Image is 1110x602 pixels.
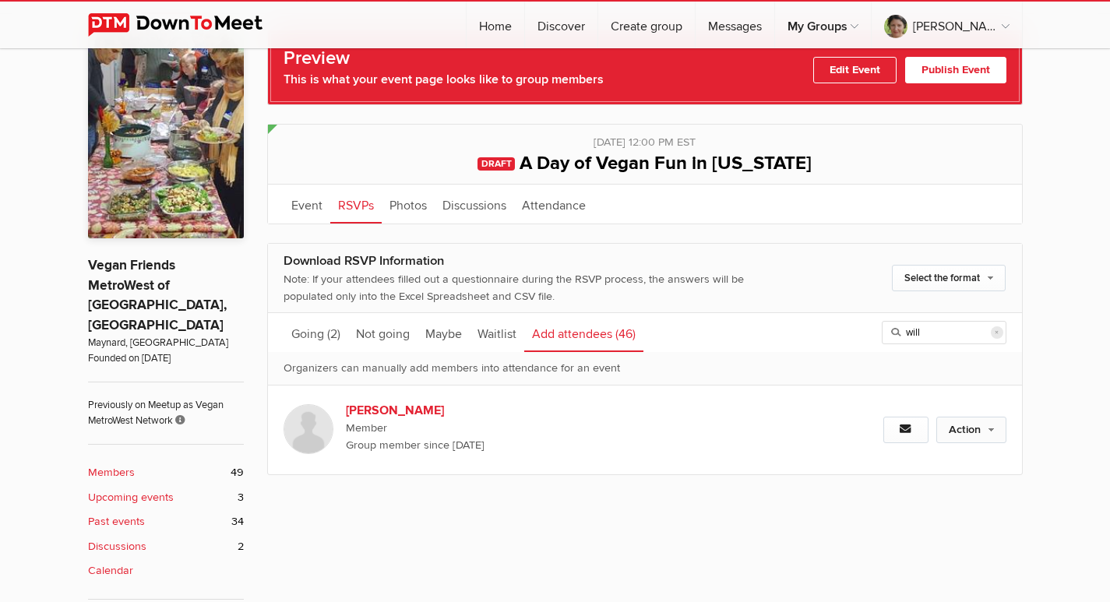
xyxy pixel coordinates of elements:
[88,538,146,555] b: Discussions
[284,271,790,305] div: Note: If your attendees filled out a questionnaire during the RSVP process, the answers will be p...
[284,252,790,271] div: Download RSVP Information
[284,70,717,89] p: This is what your event page looks like to group members
[470,313,524,352] a: Waitlist
[346,438,485,452] font: Group member since [DATE]
[231,464,244,481] span: 49
[348,313,418,352] a: Not going
[88,562,133,579] b: Calendar
[88,489,174,506] b: Upcoming events
[88,336,244,350] span: Maynard, [GEOGRAPHIC_DATA]
[477,157,516,171] span: DRAFT
[882,321,1006,344] input: Search
[524,313,643,352] a: Add attendees (46)
[88,513,244,530] a: Past events 34
[520,152,812,174] span: A Day of Vegan Fun in [US_STATE]
[330,185,382,224] a: RSVPs
[892,265,1006,291] a: Select the format
[88,257,227,334] a: Vegan Friends MetroWest of [GEOGRAPHIC_DATA], [GEOGRAPHIC_DATA]
[905,57,1006,83] a: Publish Event
[88,464,135,481] b: Members
[238,489,244,506] span: 3
[88,489,244,506] a: Upcoming events 3
[514,185,594,224] a: Attendance
[435,185,514,224] a: Discussions
[467,2,524,48] a: Home
[238,538,244,555] span: 2
[775,2,871,48] a: My Groups
[615,326,636,342] span: (46)
[284,313,348,352] a: Going (2)
[346,420,612,437] span: Member
[88,13,287,37] img: DownToMeet
[268,352,1022,385] p: Organizers can manually add members into attendance for an event
[525,2,597,48] a: Discover
[284,125,1006,151] div: [DATE] 12:00 PM EST
[231,513,244,530] span: 34
[284,404,333,454] img: Marinell Williams
[88,30,244,238] img: Vegan Friends MetroWest of Boston, MA
[284,185,330,224] a: Event
[88,513,145,530] b: Past events
[327,326,340,342] span: (2)
[696,2,774,48] a: Messages
[88,351,244,366] span: Founded on [DATE]
[284,46,717,70] h2: Preview
[598,2,695,48] a: Create group
[88,538,244,555] a: Discussions 2
[418,313,470,352] a: Maybe
[88,562,244,579] a: Calendar
[88,464,244,481] a: Members 49
[382,185,435,224] a: Photos
[346,401,506,420] b: [PERSON_NAME]
[813,57,897,83] a: Edit Event
[88,382,244,428] span: Previously on Meetup as Vegan MetroWest Network
[346,401,612,437] a: [PERSON_NAME] Member
[936,417,1006,443] a: Action
[872,2,1022,48] a: [PERSON_NAME]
